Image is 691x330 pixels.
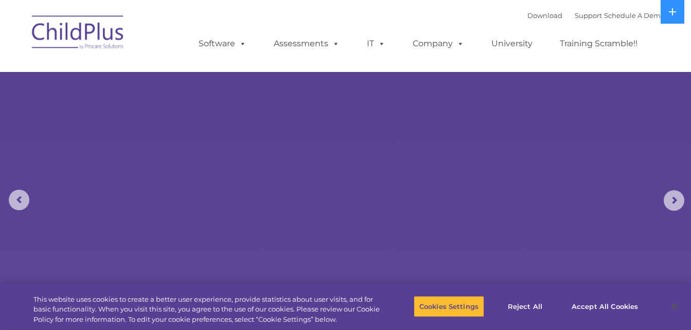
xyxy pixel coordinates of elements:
[493,296,557,317] button: Reject All
[481,33,543,54] a: University
[27,8,130,60] img: ChildPlus by Procare Solutions
[575,11,602,20] a: Support
[33,295,380,325] div: This website uses cookies to create a better user experience, provide statistics about user visit...
[527,11,562,20] a: Download
[402,33,474,54] a: Company
[604,11,665,20] a: Schedule A Demo
[663,295,686,318] button: Close
[527,11,665,20] font: |
[414,296,484,317] button: Cookies Settings
[566,296,644,317] button: Accept All Cookies
[550,33,648,54] a: Training Scramble!!
[357,33,396,54] a: IT
[188,33,257,54] a: Software
[263,33,350,54] a: Assessments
